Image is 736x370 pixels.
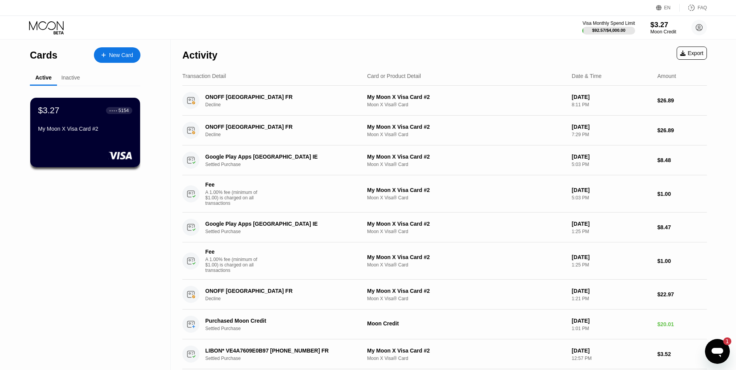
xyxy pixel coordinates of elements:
div: 5:03 PM [572,195,651,201]
div: Purchased Moon CreditSettled PurchaseMoon Credit[DATE]1:01 PM$20.01 [182,309,707,339]
div: $8.48 [657,157,707,163]
div: EN [656,4,680,12]
div: Moon X Visa® Card [367,296,565,301]
div: [DATE] [572,154,651,160]
div: Export [680,50,703,56]
div: $26.89 [657,127,707,133]
div: $1.00 [657,191,707,197]
div: Moon X Visa® Card [367,162,565,167]
div: ONOFF [GEOGRAPHIC_DATA] FRDeclineMy Moon X Visa Card #2Moon X Visa® Card[DATE]8:11 PM$26.89 [182,86,707,116]
div: Google Play Apps [GEOGRAPHIC_DATA] IESettled PurchaseMy Moon X Visa Card #2Moon X Visa® Card[DATE... [182,213,707,242]
div: FeeA 1.00% fee (minimum of $1.00) is charged on all transactionsMy Moon X Visa Card #2Moon X Visa... [182,242,707,280]
div: $92.57 / $4,000.00 [592,28,625,33]
div: FAQ [680,4,707,12]
iframe: Bouton de lancement de la fenêtre de messagerie, 1 message non lu [705,339,730,364]
div: Google Play Apps [GEOGRAPHIC_DATA] IE [205,154,355,160]
div: LIBON* VE4A7609E0B97 [PHONE_NUMBER] FR [205,348,355,354]
div: Visa Monthly Spend Limit$92.57/$4,000.00 [582,21,635,35]
div: Amount [657,73,676,79]
div: $3.27 [650,21,676,29]
div: 1:01 PM [572,326,651,331]
div: Transaction Detail [182,73,226,79]
div: Inactive [61,74,80,81]
div: 7:29 PM [572,132,651,137]
div: ONOFF [GEOGRAPHIC_DATA] FR [205,288,355,294]
div: My Moon X Visa Card #2 [367,187,565,193]
div: ONOFF [GEOGRAPHIC_DATA] FR [205,124,355,130]
div: 5154 [118,108,129,113]
div: Decline [205,296,366,301]
div: Moon X Visa® Card [367,229,565,234]
div: LIBON* VE4A7609E0B97 [PHONE_NUMBER] FRSettled PurchaseMy Moon X Visa Card #2Moon X Visa® Card[DAT... [182,339,707,369]
div: Settled Purchase [205,326,366,331]
div: Export [677,47,707,60]
div: $26.89 [657,97,707,104]
div: My Moon X Visa Card #2 [367,154,565,160]
div: FeeA 1.00% fee (minimum of $1.00) is charged on all transactionsMy Moon X Visa Card #2Moon X Visa... [182,175,707,213]
div: $8.47 [657,224,707,230]
div: Purchased Moon Credit [205,318,355,324]
div: Moon Credit [367,320,565,327]
div: Active [35,74,52,81]
div: My Moon X Visa Card #2 [367,221,565,227]
div: Fee [205,182,260,188]
div: ONOFF [GEOGRAPHIC_DATA] FRDeclineMy Moon X Visa Card #2Moon X Visa® Card[DATE]7:29 PM$26.89 [182,116,707,145]
div: Decline [205,102,366,107]
div: EN [664,5,671,10]
div: $3.27 [38,105,59,116]
iframe: Nombre de messages non lus [716,337,731,345]
div: Moon X Visa® Card [367,356,565,361]
div: $3.52 [657,351,707,357]
div: My Moon X Visa Card #2 [367,124,565,130]
div: [DATE] [572,94,651,100]
div: Cards [30,50,57,61]
div: Activity [182,50,217,61]
div: $3.27● ● ● ●5154My Moon X Visa Card #2 [30,98,140,167]
div: Card or Product Detail [367,73,421,79]
div: New Card [94,47,140,63]
div: Moon X Visa® Card [367,262,565,268]
div: Moon X Visa® Card [367,102,565,107]
div: $3.27Moon Credit [650,21,676,35]
div: $20.01 [657,321,707,327]
div: [DATE] [572,348,651,354]
div: My Moon X Visa Card #2 [367,94,565,100]
div: 5:03 PM [572,162,651,167]
div: Moon Credit [650,29,676,35]
div: Decline [205,132,366,137]
div: Moon X Visa® Card [367,195,565,201]
div: ONOFF [GEOGRAPHIC_DATA] FRDeclineMy Moon X Visa Card #2Moon X Visa® Card[DATE]1:21 PM$22.97 [182,280,707,309]
div: [DATE] [572,221,651,227]
div: [DATE] [572,254,651,260]
div: Settled Purchase [205,162,366,167]
div: 1:25 PM [572,229,651,234]
div: A 1.00% fee (minimum of $1.00) is charged on all transactions [205,190,263,206]
div: [DATE] [572,318,651,324]
div: [DATE] [572,288,651,294]
div: $1.00 [657,258,707,264]
div: Fee [205,249,260,255]
div: A 1.00% fee (minimum of $1.00) is charged on all transactions [205,257,263,273]
div: ● ● ● ● [109,109,117,112]
div: Settled Purchase [205,229,366,234]
div: My Moon X Visa Card #2 [38,126,132,132]
div: My Moon X Visa Card #2 [367,348,565,354]
div: 8:11 PM [572,102,651,107]
div: 1:21 PM [572,296,651,301]
div: Visa Monthly Spend Limit [582,21,635,26]
div: Google Play Apps [GEOGRAPHIC_DATA] IESettled PurchaseMy Moon X Visa Card #2Moon X Visa® Card[DATE... [182,145,707,175]
div: Google Play Apps [GEOGRAPHIC_DATA] IE [205,221,355,227]
div: My Moon X Visa Card #2 [367,288,565,294]
div: FAQ [698,5,707,10]
div: 1:25 PM [572,262,651,268]
div: [DATE] [572,187,651,193]
div: ONOFF [GEOGRAPHIC_DATA] FR [205,94,355,100]
div: Settled Purchase [205,356,366,361]
div: $22.97 [657,291,707,297]
div: New Card [109,52,133,59]
div: Moon X Visa® Card [367,132,565,137]
div: [DATE] [572,124,651,130]
div: Date & Time [572,73,602,79]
